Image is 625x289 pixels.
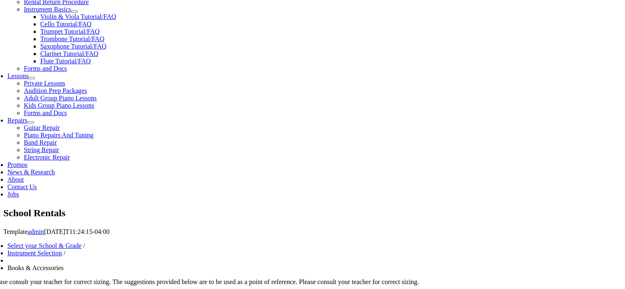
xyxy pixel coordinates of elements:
a: Electronic Repair [24,154,70,161]
a: Promos [7,161,28,168]
a: Trumpet Tutorial/FAQ [40,28,99,35]
a: Private Lessons [24,80,65,87]
a: News & Research [7,169,55,176]
a: String Repair [24,146,59,153]
li: Books & Accessories [7,264,491,272]
h1: School Rentals [3,206,622,220]
a: Select your School & Grade [7,242,81,249]
a: Forms and Docs [24,65,67,72]
a: Clarinet Tutorial/FAQ [40,50,99,57]
a: admin [28,228,44,235]
a: Saxophone Tutorial/FAQ [40,43,106,50]
a: About [7,176,24,183]
a: Audition Prep Packages [24,87,87,94]
a: Contact Us [7,183,37,190]
section: Page Title Bar [3,206,622,220]
a: Adult Group Piano Lessons [24,95,97,102]
a: Instrument Selection [7,250,62,257]
button: Open submenu of Instrument Basics [71,10,78,13]
a: Violin & Viola Tutorial/FAQ [40,13,116,20]
a: Cello Tutorial/FAQ [40,21,92,28]
a: Repairs [7,117,28,124]
a: Forms and Docs [24,109,67,116]
a: Kids Group Piano Lessons [24,102,94,109]
a: Trombone Tutorial/FAQ [40,35,104,42]
span: / [64,250,65,257]
button: Open submenu of Repairs [28,121,34,124]
span: / [83,242,85,249]
span: [DATE]T11:24:15-04:00 [44,228,109,235]
a: Piano Repairs And Tuning [24,132,93,139]
a: Jobs [7,191,19,198]
button: Open submenu of Lessons [28,77,35,79]
a: Lessons [7,72,29,79]
a: Flute Tutorial/FAQ [40,58,91,65]
span: Template [3,228,28,235]
a: Band Repair [24,139,57,146]
a: Instrument Basics [24,6,71,13]
a: Guitar Repair [24,124,60,131]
